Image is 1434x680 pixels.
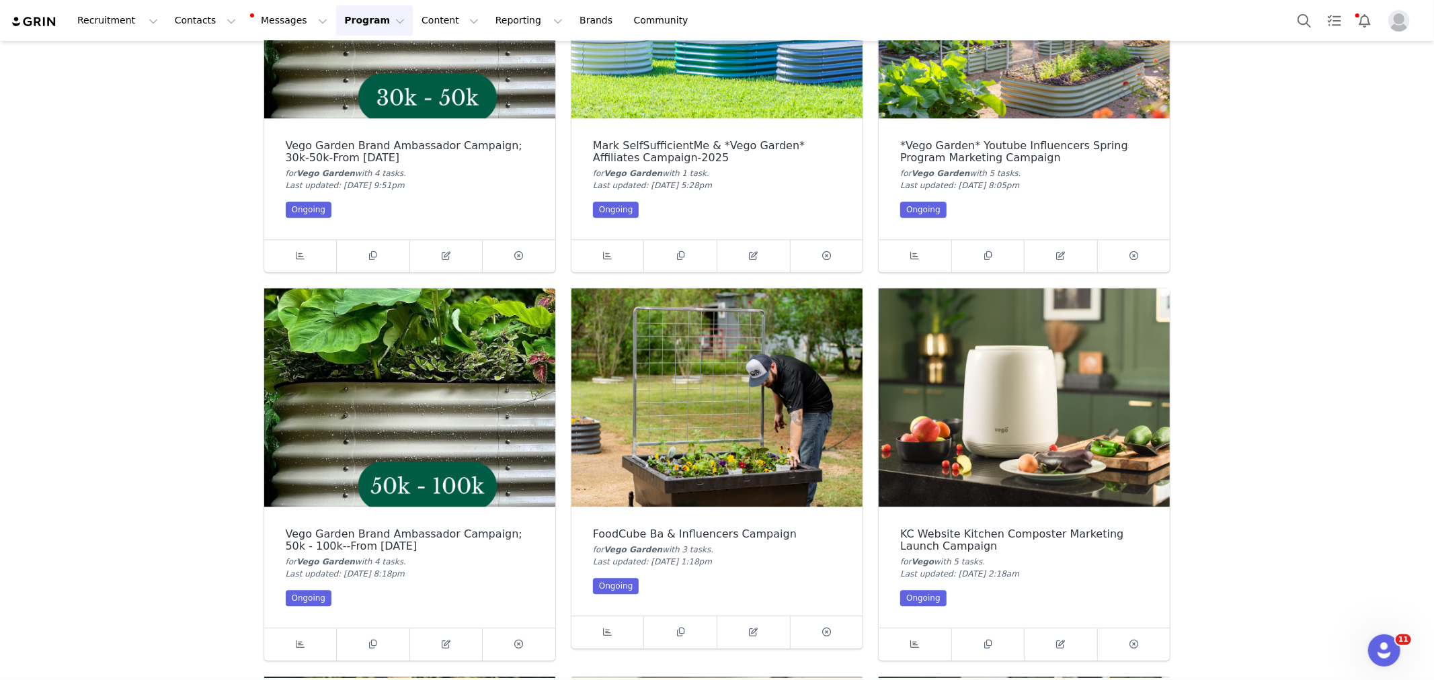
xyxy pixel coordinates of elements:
[593,578,639,594] div: Ongoing
[593,167,841,179] div: for with 1 task .
[399,169,403,178] span: s
[912,169,970,178] span: Vego Garden
[593,556,841,568] div: Last updated: [DATE] 1:18pm
[593,179,841,192] div: Last updated: [DATE] 5:28pm
[593,528,841,540] div: FoodCube Ba & Influencers Campaign
[286,140,534,164] div: Vego Garden Brand Ambassador Campaign; 30k-50k-From [DATE]
[1014,169,1019,178] span: s
[626,5,703,36] a: Community
[399,557,403,566] span: s
[912,557,934,566] span: Vego
[286,528,534,552] div: Vego Garden Brand Ambassador Campaign; 50k - 100k--From [DATE]
[1289,5,1319,36] button: Search
[1388,10,1410,32] img: placeholder-profile.jpg
[593,544,841,556] div: for with 3 task .
[286,179,534,192] div: Last updated: [DATE] 9:51pm
[604,545,662,554] span: Vego Garden
[900,556,1148,568] div: for with 5 task .
[69,5,166,36] button: Recruitment
[264,288,555,507] img: Vego Garden Brand Ambassador Campaign; 50k - 100k--From Feb.2024
[245,5,335,36] button: Messages
[900,590,947,606] div: Ongoing
[413,5,487,36] button: Content
[286,202,332,218] div: Ongoing
[487,5,571,36] button: Reporting
[336,5,413,36] button: Program
[978,557,982,566] span: s
[286,167,534,179] div: for with 4 task .
[1350,5,1380,36] button: Notifications
[900,140,1148,164] div: *Vego Garden* Youtube Influencers Spring Program Marketing Campaign
[1396,634,1411,645] span: 11
[11,15,58,28] img: grin logo
[286,556,534,568] div: for with 4 task .
[900,179,1148,192] div: Last updated: [DATE] 8:05pm
[900,528,1148,552] div: KC Website Kitchen Composter Marketing Launch Campaign
[1380,10,1423,32] button: Profile
[707,545,711,554] span: s
[1368,634,1400,667] iframe: Intercom live chat
[604,169,662,178] span: Vego Garden
[593,202,639,218] div: Ongoing
[900,167,1148,179] div: for with 5 task .
[879,288,1170,507] img: KC Website Kitchen Composter Marketing Launch Campaign
[296,169,355,178] span: Vego Garden
[593,140,841,164] div: Mark SelfSufficientMe & *Vego Garden* Affiliates Campaign-2025
[286,568,534,580] div: Last updated: [DATE] 8:18pm
[296,557,355,566] span: Vego Garden
[1320,5,1349,36] a: Tasks
[286,590,332,606] div: Ongoing
[167,5,244,36] button: Contacts
[900,568,1148,580] div: Last updated: [DATE] 2:18am
[571,5,625,36] a: Brands
[571,288,863,507] img: FoodCube Ba & Influencers Campaign
[900,202,947,218] div: Ongoing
